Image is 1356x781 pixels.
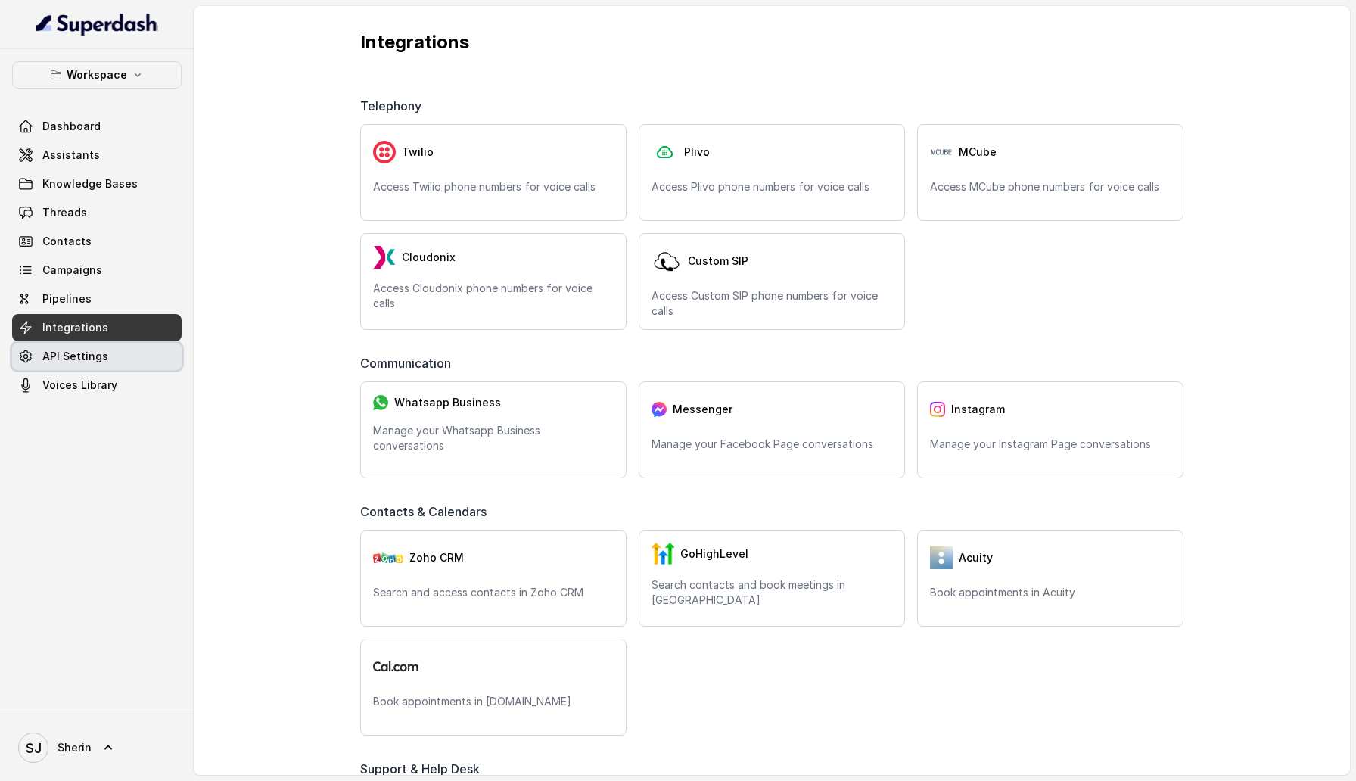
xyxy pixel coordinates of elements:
[12,61,182,89] button: Workspace
[402,250,456,265] span: Cloudonix
[394,395,501,410] span: Whatsapp Business
[36,12,158,36] img: light.svg
[360,30,1183,54] p: Integrations
[12,257,182,284] a: Campaigns
[67,66,127,84] p: Workspace
[652,141,678,164] img: plivo.d3d850b57a745af99832d897a96997ac.svg
[652,577,892,608] p: Search contacts and book meetings in [GEOGRAPHIC_DATA]
[42,320,108,335] span: Integrations
[409,550,464,565] span: Zoho CRM
[42,148,100,163] span: Assistants
[12,199,182,226] a: Threads
[42,205,87,220] span: Threads
[360,760,486,778] span: Support & Help Desk
[42,119,101,134] span: Dashboard
[373,179,614,194] p: Access Twilio phone numbers for voice calls
[652,543,674,565] img: GHL.59f7fa3143240424d279.png
[930,148,953,156] img: Pj9IrDBdEGgAAAABJRU5ErkJggg==
[12,314,182,341] a: Integrations
[373,246,396,269] img: LzEnlUgADIwsuYwsTIxNLkxQDEyBEgDTDZAMjs1Qgy9jUyMTMxBzEB8uASKBKLgDqFxF08kI1lQAAAABJRU5ErkJggg==
[42,234,92,249] span: Contacts
[42,176,138,191] span: Knowledge Bases
[12,285,182,313] a: Pipelines
[930,585,1171,600] p: Book appointments in Acuity
[12,170,182,198] a: Knowledge Bases
[42,378,117,393] span: Voices Library
[688,254,748,269] span: Custom SIP
[360,97,428,115] span: Telephony
[373,552,403,563] img: zohoCRM.b78897e9cd59d39d120b21c64f7c2b3a.svg
[12,372,182,399] a: Voices Library
[373,423,614,453] p: Manage your Whatsapp Business conversations
[930,402,945,417] img: instagram.04eb0078a085f83fc525.png
[373,281,614,311] p: Access Cloudonix phone numbers for voice calls
[12,113,182,140] a: Dashboard
[673,402,732,417] span: Messenger
[42,291,92,306] span: Pipelines
[12,727,182,769] a: Sherin
[652,402,667,417] img: messenger.2e14a0163066c29f9ca216c7989aa592.svg
[42,263,102,278] span: Campaigns
[930,546,953,569] img: 5vvjV8cQY1AVHSZc2N7qU9QabzYIM+zpgiA0bbq9KFoni1IQNE8dHPp0leJjYW31UJeOyZnSBUO77gdMaNhFCgpjLZzFnVhVC...
[42,349,108,364] span: API Settings
[12,343,182,370] a: API Settings
[373,585,614,600] p: Search and access contacts in Zoho CRM
[373,694,614,709] p: Book appointments in [DOMAIN_NAME]
[652,246,682,276] img: customSip.5d45856e11b8082b7328070e9c2309ec.svg
[930,437,1171,452] p: Manage your Instagram Page conversations
[373,141,396,163] img: twilio.7c09a4f4c219fa09ad352260b0a8157b.svg
[373,395,388,410] img: whatsapp.f50b2aaae0bd8934e9105e63dc750668.svg
[684,145,710,160] span: Plivo
[680,546,748,562] span: GoHighLevel
[360,503,493,521] span: Contacts & Calendars
[930,179,1171,194] p: Access MCube phone numbers for voice calls
[12,142,182,169] a: Assistants
[959,145,997,160] span: MCube
[26,740,42,756] text: SJ
[12,228,182,255] a: Contacts
[402,145,434,160] span: Twilio
[951,402,1005,417] span: Instagram
[652,288,892,319] p: Access Custom SIP phone numbers for voice calls
[652,437,892,452] p: Manage your Facebook Page conversations
[360,354,457,372] span: Communication
[58,740,92,755] span: Sherin
[373,661,418,671] img: logo.svg
[652,179,892,194] p: Access Plivo phone numbers for voice calls
[959,550,993,565] span: Acuity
